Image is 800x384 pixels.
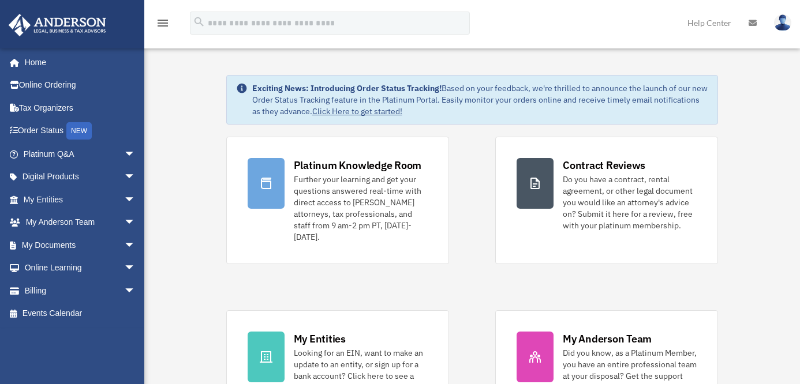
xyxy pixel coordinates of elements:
[124,142,147,166] span: arrow_drop_down
[156,16,170,30] i: menu
[563,158,645,172] div: Contract Reviews
[8,51,147,74] a: Home
[294,174,428,243] div: Further your learning and get your questions answered real-time with direct access to [PERSON_NAM...
[8,74,153,97] a: Online Ordering
[124,257,147,280] span: arrow_drop_down
[124,165,147,189] span: arrow_drop_down
[8,211,153,234] a: My Anderson Teamarrow_drop_down
[252,82,709,117] div: Based on your feedback, we're thrilled to announce the launch of our new Order Status Tracking fe...
[563,332,652,346] div: My Anderson Team
[294,332,346,346] div: My Entities
[774,14,791,31] img: User Pic
[495,137,718,264] a: Contract Reviews Do you have a contract, rental agreement, or other legal document you would like...
[124,211,147,235] span: arrow_drop_down
[8,188,153,211] a: My Entitiesarrow_drop_down
[563,174,697,231] div: Do you have a contract, rental agreement, or other legal document you would like an attorney's ad...
[8,257,153,280] a: Online Learningarrow_drop_down
[8,165,153,189] a: Digital Productsarrow_drop_down
[8,119,153,143] a: Order StatusNEW
[124,188,147,212] span: arrow_drop_down
[8,234,153,257] a: My Documentsarrow_drop_down
[8,142,153,165] a: Platinum Q&Aarrow_drop_down
[8,302,153,325] a: Events Calendar
[8,279,153,302] a: Billingarrow_drop_down
[312,106,402,116] a: Click Here to get started!
[5,14,110,36] img: Anderson Advisors Platinum Portal
[124,279,147,303] span: arrow_drop_down
[66,122,92,140] div: NEW
[226,137,449,264] a: Platinum Knowledge Room Further your learning and get your questions answered real-time with dire...
[8,96,153,119] a: Tax Organizers
[294,158,422,172] div: Platinum Knowledge Room
[193,16,205,28] i: search
[124,234,147,257] span: arrow_drop_down
[156,20,170,30] a: menu
[252,83,442,93] strong: Exciting News: Introducing Order Status Tracking!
